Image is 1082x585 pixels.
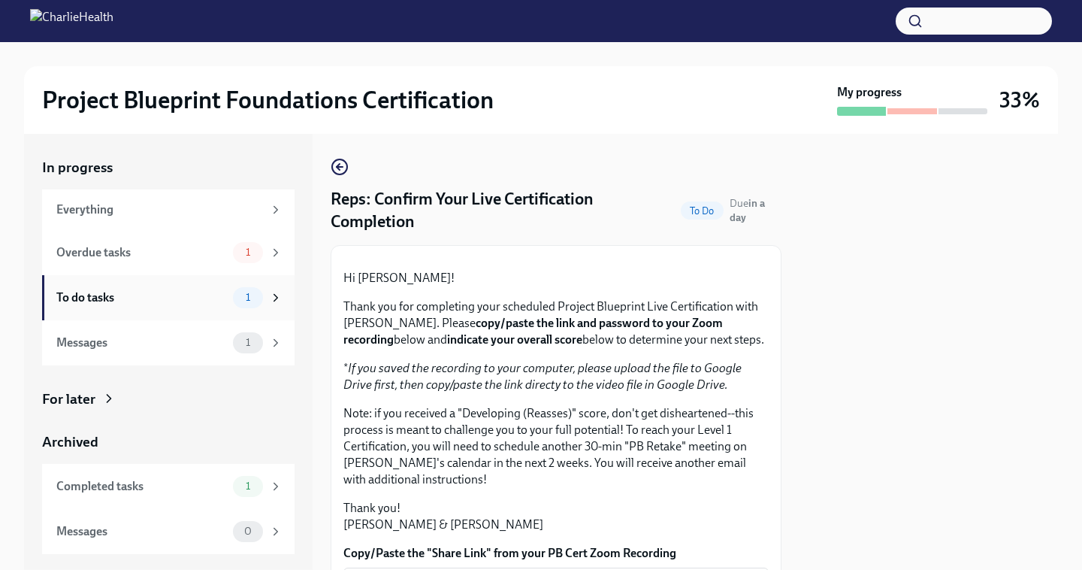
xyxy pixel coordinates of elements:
div: Everything [56,202,263,218]
a: Messages1 [42,320,295,365]
a: In progress [42,158,295,177]
strong: copy/paste the link and password to your Zoom recording [343,316,723,347]
a: For later [42,389,295,409]
span: 1 [237,337,259,348]
a: Completed tasks1 [42,464,295,509]
span: October 2nd, 2025 10:00 [730,196,782,225]
label: Copy/Paste the "Share Link" from your PB Cert Zoom Recording [343,545,769,562]
p: Thank you for completing your scheduled Project Blueprint Live Certification with [PERSON_NAME]. ... [343,299,769,348]
span: 1 [237,247,259,258]
a: To do tasks1 [42,275,295,320]
em: If you saved the recording to your computer, please upload the file to Google Drive first, then c... [343,361,742,392]
span: Due [730,197,765,224]
div: Messages [56,335,227,351]
a: Everything [42,189,295,230]
span: 0 [235,526,261,537]
p: Hi [PERSON_NAME]! [343,270,769,286]
div: Messages [56,523,227,540]
h3: 33% [999,86,1040,114]
span: To Do [681,205,724,217]
h4: Reps: Confirm Your Live Certification Completion [331,188,675,233]
span: 1 [237,480,259,492]
h2: Project Blueprint Foundations Certification [42,85,494,115]
strong: indicate your overall score [447,332,582,347]
a: Messages0 [42,509,295,554]
img: CharlieHealth [30,9,113,33]
div: Completed tasks [56,478,227,495]
strong: My progress [837,84,902,101]
p: Note: if you received a "Developing (Reasses)" score, don't get disheartened--this process is mea... [343,405,769,488]
strong: in a day [730,197,765,224]
div: To do tasks [56,289,227,306]
a: Overdue tasks1 [42,230,295,275]
a: Archived [42,432,295,452]
span: 1 [237,292,259,303]
p: Thank you! [PERSON_NAME] & [PERSON_NAME] [343,500,769,533]
div: For later [42,389,95,409]
div: Overdue tasks [56,244,227,261]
